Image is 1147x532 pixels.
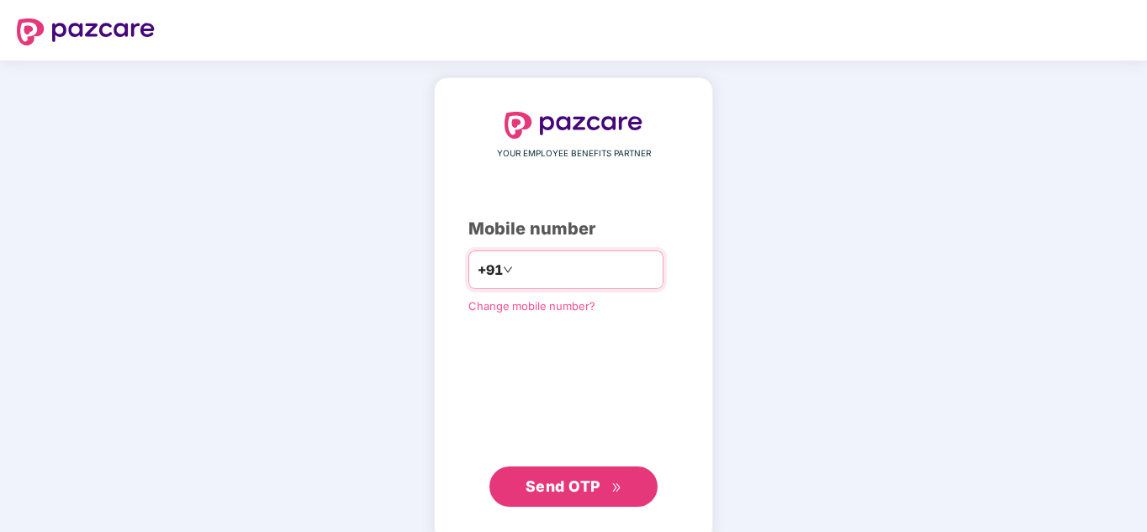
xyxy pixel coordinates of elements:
a: Change mobile number? [468,299,595,313]
span: +91 [478,260,503,281]
img: logo [505,112,642,139]
button: Send OTPdouble-right [489,466,658,507]
span: double-right [611,482,622,493]
span: down [503,265,513,275]
span: Send OTP [526,477,600,495]
span: YOUR EMPLOYEE BENEFITS PARTNER [497,147,651,161]
img: logo [17,18,155,45]
div: Mobile number [468,216,679,242]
